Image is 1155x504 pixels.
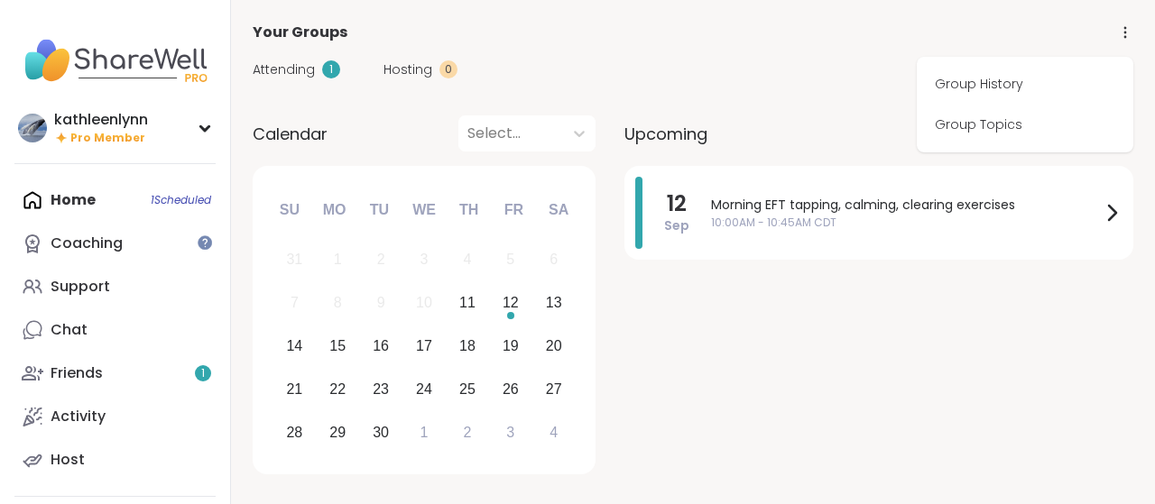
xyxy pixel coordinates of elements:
div: 22 [329,377,346,401]
div: 19 [503,334,519,358]
div: 4 [463,247,471,271]
div: 2 [377,247,385,271]
div: Activity [51,407,106,426]
div: 27 [546,377,562,401]
div: 6 [550,247,558,271]
a: Friends1 [14,352,216,395]
div: 18 [459,334,476,358]
span: Morning EFT tapping, calming, clearing exercises [711,196,1101,215]
div: Choose Monday, September 29th, 2025 [319,413,357,452]
div: Choose Wednesday, September 17th, 2025 [405,327,444,366]
span: 10:00AM - 10:45AM CDT [711,215,1101,231]
div: Choose Monday, September 22nd, 2025 [319,370,357,408]
div: Not available Sunday, September 7th, 2025 [275,284,314,323]
div: 11 [459,290,476,315]
div: 8 [334,290,342,315]
div: Choose Friday, October 3rd, 2025 [491,413,530,452]
div: Tu [359,190,399,230]
div: Not available Saturday, September 6th, 2025 [534,241,573,279]
div: 7 [291,290,299,315]
div: Not available Tuesday, September 9th, 2025 [362,284,401,323]
div: Choose Saturday, September 13th, 2025 [534,284,573,323]
div: month 2025-09 [273,238,575,454]
img: kathleenlynn [18,114,47,142]
div: Chat [51,320,88,340]
a: Chat [14,308,216,352]
span: Calendar [253,122,328,146]
div: 3 [506,420,514,444]
span: Attending [253,60,315,79]
div: Fr [494,190,533,230]
div: Choose Saturday, September 27th, 2025 [534,370,573,408]
a: Activity [14,395,216,438]
div: 15 [329,334,346,358]
div: Not available Wednesday, September 3rd, 2025 [405,241,444,279]
div: 0 [439,60,457,78]
div: Choose Saturday, September 20th, 2025 [534,327,573,366]
div: 12 [503,290,519,315]
div: 2 [463,420,471,444]
div: Not available Monday, September 8th, 2025 [319,284,357,323]
div: Not available Monday, September 1st, 2025 [319,241,357,279]
a: Coaching [14,222,216,265]
div: 16 [373,334,389,358]
a: Support [14,265,216,308]
div: Not available Friday, September 5th, 2025 [491,241,530,279]
div: 1 [322,60,340,78]
div: Choose Sunday, September 28th, 2025 [275,413,314,452]
div: 10 [416,290,432,315]
div: 9 [377,290,385,315]
div: Coaching [51,234,123,253]
div: Choose Tuesday, September 16th, 2025 [362,327,401,366]
div: 3 [420,247,429,271]
div: Choose Tuesday, September 30th, 2025 [362,413,401,452]
img: ShareWell Nav Logo [14,29,216,92]
div: Choose Friday, September 26th, 2025 [491,370,530,408]
div: Choose Sunday, September 21st, 2025 [275,370,314,408]
div: 14 [286,334,302,358]
div: Choose Monday, September 15th, 2025 [319,327,357,366]
div: 25 [459,377,476,401]
span: Your Groups [253,22,347,43]
div: Not available Thursday, September 4th, 2025 [448,241,487,279]
div: Not available Wednesday, September 10th, 2025 [405,284,444,323]
div: Choose Saturday, October 4th, 2025 [534,413,573,452]
span: 12 [667,191,687,216]
div: Choose Sunday, September 14th, 2025 [275,327,314,366]
span: Hosting [383,60,432,79]
div: 31 [286,247,302,271]
div: 5 [506,247,514,271]
div: 21 [286,377,302,401]
div: Friends [51,363,103,383]
div: Choose Thursday, October 2nd, 2025 [448,413,487,452]
div: 4 [550,420,558,444]
span: 1 [201,366,205,381]
div: Not available Tuesday, September 2nd, 2025 [362,241,401,279]
div: Not available Sunday, August 31st, 2025 [275,241,314,279]
a: Group History [924,64,1126,105]
div: Choose Thursday, September 11th, 2025 [448,284,487,323]
a: Group Topics [924,105,1126,145]
div: 13 [546,290,562,315]
div: Choose Wednesday, September 24th, 2025 [405,370,444,408]
div: We [404,190,444,230]
div: Su [270,190,310,230]
div: 1 [334,247,342,271]
div: Choose Thursday, September 18th, 2025 [448,327,487,366]
div: 20 [546,334,562,358]
a: Host [14,438,216,481]
iframe: Spotlight [198,235,212,250]
span: Sep [664,216,689,234]
div: Th [449,190,489,230]
div: 30 [373,420,389,444]
div: Choose Wednesday, October 1st, 2025 [405,413,444,452]
div: Sa [539,190,578,230]
div: Choose Friday, September 19th, 2025 [491,327,530,366]
div: Choose Tuesday, September 23rd, 2025 [362,370,401,408]
span: Pro Member [70,131,145,146]
span: Upcoming [624,122,707,146]
div: Choose Thursday, September 25th, 2025 [448,370,487,408]
div: 26 [503,377,519,401]
div: 24 [416,377,432,401]
div: Host [51,450,85,470]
